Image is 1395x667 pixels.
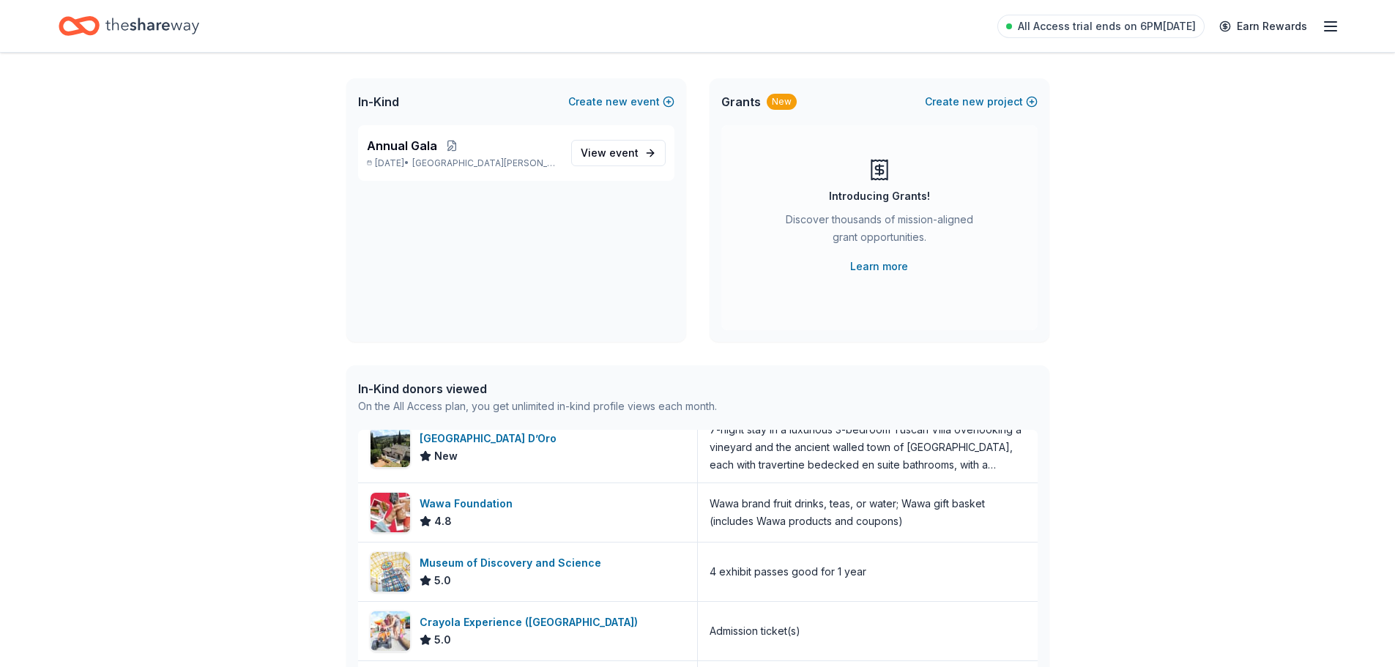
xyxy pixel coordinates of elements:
[850,258,908,275] a: Learn more
[420,430,562,447] div: [GEOGRAPHIC_DATA] D’Oro
[710,495,1026,530] div: Wawa brand fruit drinks, teas, or water; Wawa gift basket (includes Wawa products and coupons)
[829,187,930,205] div: Introducing Grants!
[434,447,458,465] span: New
[581,144,639,162] span: View
[568,93,674,111] button: Createnewevent
[371,552,410,592] img: Image for Museum of Discovery and Science
[767,94,797,110] div: New
[434,572,451,589] span: 5.0
[371,493,410,532] img: Image for Wawa Foundation
[710,563,866,581] div: 4 exhibit passes good for 1 year
[721,93,761,111] span: Grants
[59,9,199,43] a: Home
[420,614,644,631] div: Crayola Experience ([GEOGRAPHIC_DATA])
[371,428,410,467] img: Image for Villa Sogni D’Oro
[420,554,607,572] div: Museum of Discovery and Science
[710,622,800,640] div: Admission ticket(s)
[434,631,451,649] span: 5.0
[412,157,559,169] span: [GEOGRAPHIC_DATA][PERSON_NAME], [GEOGRAPHIC_DATA]
[609,146,639,159] span: event
[434,513,452,530] span: 4.8
[710,421,1026,474] div: 7-night stay in a luxurious 3-bedroom Tuscan Villa overlooking a vineyard and the ancient walled ...
[1018,18,1196,35] span: All Access trial ends on 6PM[DATE]
[1210,13,1316,40] a: Earn Rewards
[371,611,410,651] img: Image for Crayola Experience (Orlando)
[780,211,979,252] div: Discover thousands of mission-aligned grant opportunities.
[997,15,1205,38] a: All Access trial ends on 6PM[DATE]
[606,93,628,111] span: new
[358,398,717,415] div: On the All Access plan, you get unlimited in-kind profile views each month.
[367,157,559,169] p: [DATE] •
[367,137,437,154] span: Annual Gala
[962,93,984,111] span: new
[358,380,717,398] div: In-Kind donors viewed
[358,93,399,111] span: In-Kind
[925,93,1038,111] button: Createnewproject
[420,495,518,513] div: Wawa Foundation
[571,140,666,166] a: View event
